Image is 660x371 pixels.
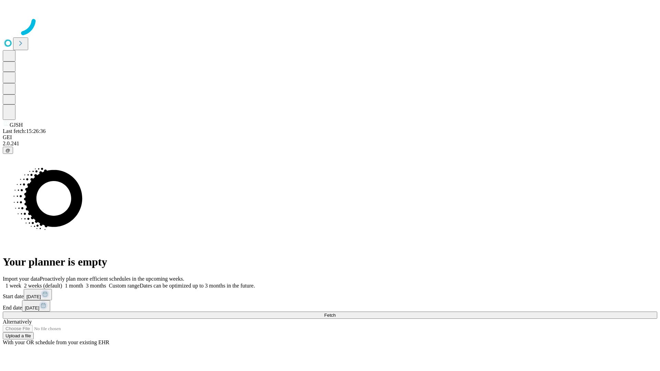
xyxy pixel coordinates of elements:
[5,148,10,153] span: @
[86,283,106,289] span: 3 months
[3,128,46,134] span: Last fetch: 15:26:36
[3,300,657,312] div: End date
[3,332,34,339] button: Upload a file
[25,305,39,311] span: [DATE]
[3,256,657,268] h1: Your planner is empty
[40,276,184,282] span: Proactively plan more efficient schedules in the upcoming weeks.
[324,313,335,318] span: Fetch
[3,339,109,345] span: With your OR schedule from your existing EHR
[5,283,21,289] span: 1 week
[22,300,50,312] button: [DATE]
[3,319,32,325] span: Alternatively
[140,283,255,289] span: Dates can be optimized up to 3 months in the future.
[109,283,140,289] span: Custom range
[3,140,657,147] div: 2.0.241
[24,283,62,289] span: 2 weeks (default)
[3,312,657,319] button: Fetch
[3,147,13,154] button: @
[3,134,657,140] div: GEI
[26,294,41,299] span: [DATE]
[3,276,40,282] span: Import your data
[24,289,52,300] button: [DATE]
[10,122,23,128] span: GJSH
[3,289,657,300] div: Start date
[65,283,83,289] span: 1 month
